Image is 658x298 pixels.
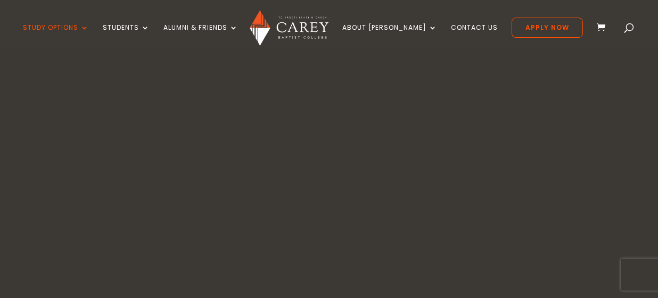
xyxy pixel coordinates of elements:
a: Study Options [23,24,89,49]
a: Students [103,24,150,49]
img: Carey Baptist College [250,10,328,46]
a: Apply Now [512,18,583,38]
a: About [PERSON_NAME] [342,24,437,49]
a: Contact Us [451,24,498,49]
a: Alumni & Friends [163,24,238,49]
